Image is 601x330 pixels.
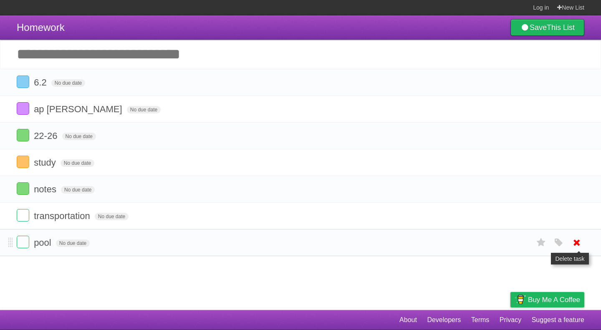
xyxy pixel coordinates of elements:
label: Done [17,182,29,195]
a: Developers [427,312,461,328]
a: SaveThis List [510,19,584,36]
img: Buy me a coffee [515,292,526,307]
span: transportation [34,211,92,221]
span: No due date [62,133,96,140]
label: Done [17,129,29,141]
label: Done [17,102,29,115]
span: notes [34,184,58,194]
span: No due date [95,213,129,220]
label: Done [17,209,29,222]
label: Done [17,236,29,248]
a: Privacy [500,312,521,328]
span: No due date [61,159,94,167]
b: This List [547,23,575,32]
span: Buy me a coffee [528,292,580,307]
span: 6.2 [34,77,49,88]
span: study [34,157,58,168]
span: 22-26 [34,131,59,141]
a: Buy me a coffee [510,292,584,307]
a: About [399,312,417,328]
span: No due date [127,106,161,113]
a: Suggest a feature [532,312,584,328]
span: Homework [17,22,65,33]
span: ap [PERSON_NAME] [34,104,124,114]
span: No due date [56,239,90,247]
label: Done [17,76,29,88]
label: Done [17,156,29,168]
label: Star task [533,236,549,249]
span: No due date [51,79,85,87]
a: Terms [471,312,490,328]
span: No due date [61,186,95,194]
span: pool [34,237,53,248]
